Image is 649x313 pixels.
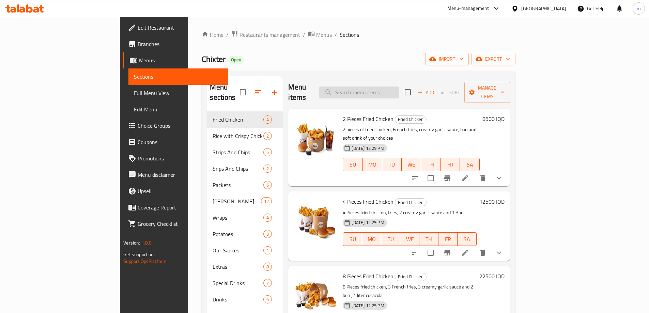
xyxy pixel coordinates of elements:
button: FR [438,232,458,246]
div: Strips And Chips5 [207,144,283,160]
span: TH [424,160,438,170]
img: 4 Pieces Fried Chicken [294,197,337,240]
span: Fried Chicken [395,273,426,281]
span: Fried Chicken [213,115,263,124]
li: / [335,31,337,39]
span: Drinks [213,295,263,303]
button: WE [400,232,419,246]
span: [PERSON_NAME] [213,197,261,205]
span: 2 Pieces Fried Chicken [343,114,393,124]
span: Promotions [138,154,223,162]
li: / [303,31,305,39]
div: Potatoes3 [207,226,283,242]
nav: Menu sections [207,109,283,310]
div: items [263,230,272,238]
span: Special Drinks [213,279,263,287]
img: 2 Pieces Fried Chicken [294,114,337,158]
span: SU [346,234,359,244]
div: Extras8 [207,259,283,275]
div: items [263,295,272,303]
div: Snps And Chips [213,165,263,173]
div: items [263,165,272,173]
span: 3 [264,231,272,237]
span: 8 [264,264,272,270]
span: Packets [213,181,263,189]
button: delete [475,170,491,186]
button: show more [491,245,507,261]
a: Promotions [123,150,228,167]
span: SA [463,160,477,170]
div: Our Sauces1 [207,242,283,259]
div: items [263,148,272,156]
span: Coupons [138,138,223,146]
div: Fried Chicken4 [207,111,283,128]
div: Strips And Chips [213,148,263,156]
span: 5 [264,149,272,156]
div: items [263,279,272,287]
button: TH [419,232,438,246]
span: Manage items [470,84,505,101]
a: Branches [123,36,228,52]
div: Fried Chicken [395,198,427,206]
p: 8 Pieces fried chicken, 3 French fries, 3 creamy garlic sauce and 2 bun , 1 liter cocacola. [343,283,476,300]
a: Grocery Checklist [123,216,228,232]
span: 6 [264,182,272,188]
a: Restaurants management [231,30,300,39]
div: Our Sauces [213,246,263,254]
svg: Show Choices [495,249,503,257]
div: Snps And Chips2 [207,160,283,177]
span: Coverage Report [138,203,223,212]
span: WE [403,234,417,244]
h6: 22500 IQD [479,271,505,281]
div: items [263,115,272,124]
div: Special Drinks7 [207,275,283,291]
button: TU [381,232,400,246]
div: Rice with Crispy Chicken2 [207,128,283,144]
span: Sort sections [250,84,266,100]
a: Upsell [123,183,228,199]
span: Full Menu View [134,89,223,97]
span: Sections [340,31,359,39]
div: [PERSON_NAME]12 [207,193,283,209]
button: TH [421,158,441,171]
span: SA [460,234,474,244]
span: Menus [139,56,223,64]
button: Add section [266,84,283,100]
p: 2 pieces of fried chicken, French fries, creamy garlic sauce, bun and soft drink of your choices [343,125,479,142]
div: Menu-management [447,4,489,13]
div: Fried Chicken [395,115,427,124]
nav: breadcrumb [202,30,515,39]
a: Choice Groups [123,118,228,134]
span: Fried Chicken [395,199,426,206]
span: 2 [264,166,272,172]
span: Menu disclaimer [138,171,223,179]
button: SU [343,232,362,246]
span: MO [365,234,378,244]
h6: 8500 IQD [482,114,505,124]
div: items [263,263,272,271]
div: Packets6 [207,177,283,193]
span: MO [366,160,380,170]
p: 4 Pieces fried chicken, fries, 2 creamy garlic sauce and 1 Bun. [343,208,476,217]
span: 8 Pieces Fried Chicken [343,271,393,281]
span: Sections [134,73,223,81]
button: delete [475,245,491,261]
h6: 12500 IQD [479,197,505,206]
button: SA [458,232,477,246]
span: 1.0.0 [141,238,152,247]
span: export [477,55,510,63]
div: Chucks Zilla [213,197,261,205]
a: Edit Menu [128,101,228,118]
span: Wraps [213,214,263,222]
span: 4 Pieces Fried Chicken [343,197,393,207]
span: [DATE] 12:29 PM [349,302,387,309]
a: Sections [128,68,228,85]
span: Select to update [423,246,438,260]
span: Grocery Checklist [138,220,223,228]
span: FR [443,160,457,170]
span: Rice with Crispy Chicken [213,132,263,140]
div: items [263,246,272,254]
